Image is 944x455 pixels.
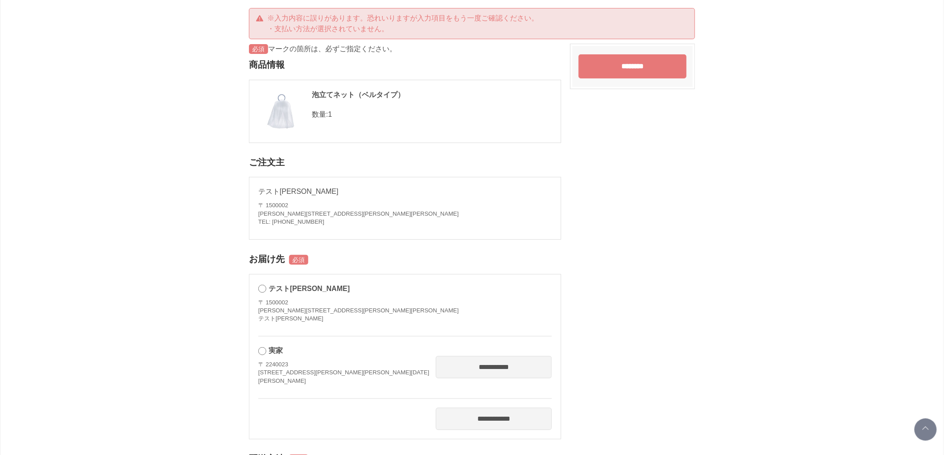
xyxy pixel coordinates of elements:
h2: お届け先 [249,249,561,270]
span: 1 [328,111,332,118]
p: 数量: [258,109,552,120]
p: テスト[PERSON_NAME] [258,186,552,197]
p: マークの箇所は、必ずご指定ください。 [249,44,561,54]
h2: ご注文主 [249,152,561,173]
span: 実家 [269,347,283,354]
h2: 商品情報 [249,54,561,75]
address: 〒 1500002 [PERSON_NAME][STREET_ADDRESS][PERSON_NAME][PERSON_NAME] テスト[PERSON_NAME] [258,299,459,323]
img: 001791.jpg [258,89,303,134]
div: 泡立てネット（ベルタイプ） [258,89,552,101]
div: ※入力内容に誤りがあります。恐れいりますが入力項目をもう一度ご確認ください。 ・支払い方法が選択されていません。 [249,8,695,39]
address: 〒 1500002 [PERSON_NAME][STREET_ADDRESS][PERSON_NAME][PERSON_NAME] TEL: [PHONE_NUMBER] [258,201,552,226]
address: 〒 2240023 [STREET_ADDRESS][PERSON_NAME][PERSON_NAME][DATE] [PERSON_NAME] [258,361,429,385]
span: テスト[PERSON_NAME] [269,285,350,292]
